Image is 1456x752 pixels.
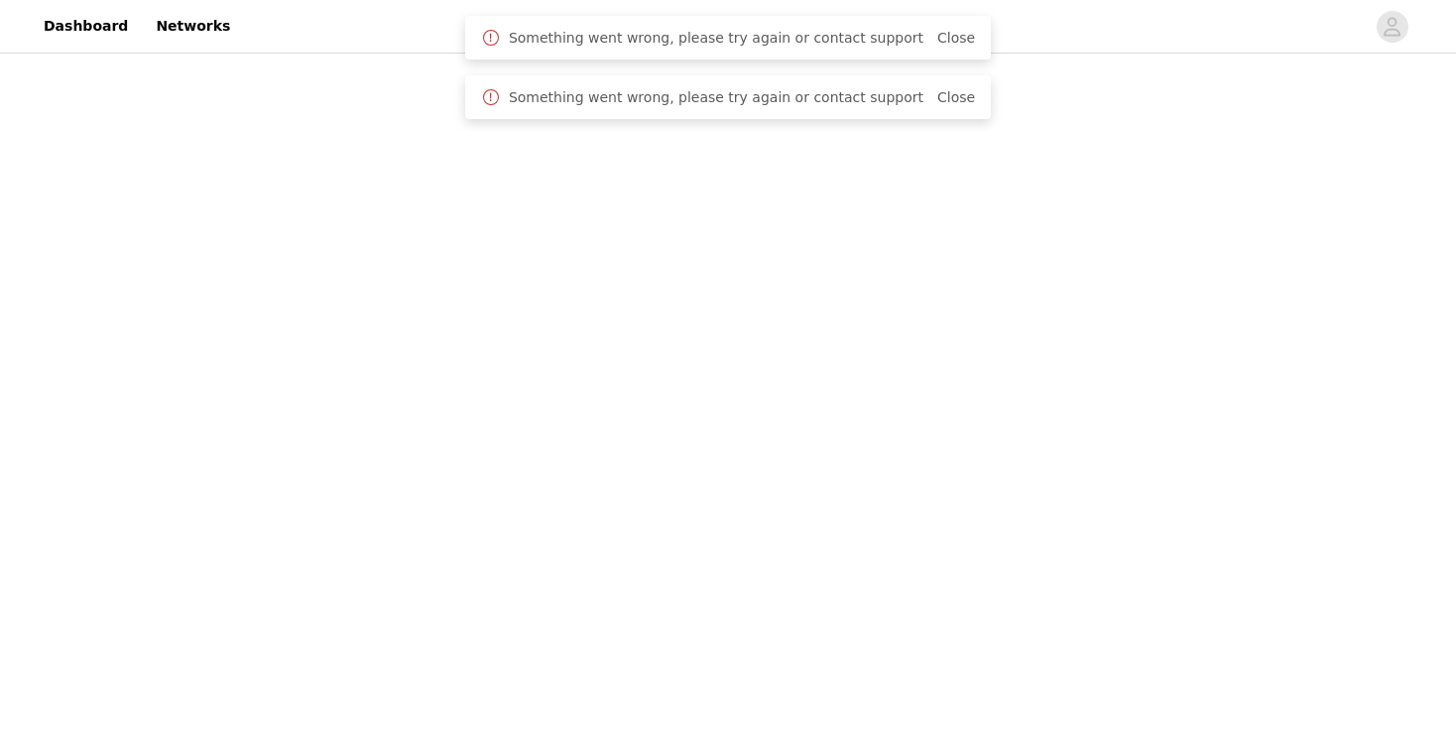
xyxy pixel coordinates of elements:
a: Close [937,89,975,105]
a: Dashboard [32,4,140,49]
span: Something went wrong, please try again or contact support [509,28,923,49]
div: avatar [1383,11,1401,43]
a: Close [937,30,975,46]
a: Networks [144,4,242,49]
span: Something went wrong, please try again or contact support [509,87,923,108]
